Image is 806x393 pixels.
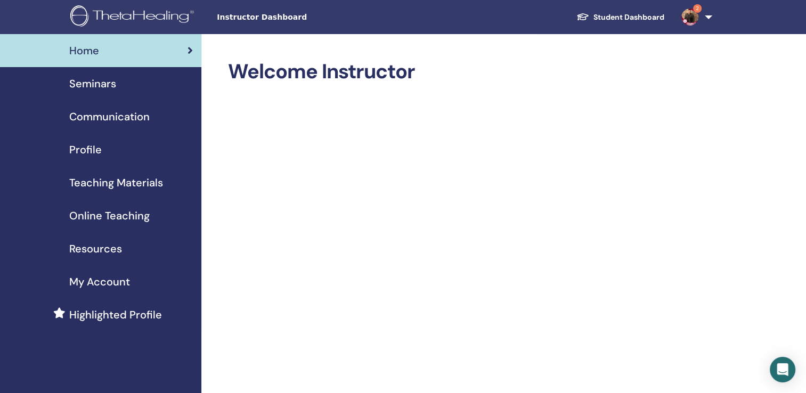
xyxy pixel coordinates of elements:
span: Online Teaching [69,208,150,224]
div: Open Intercom Messenger [770,357,795,382]
img: logo.png [70,5,198,29]
span: Resources [69,241,122,257]
a: Student Dashboard [568,7,673,27]
span: Communication [69,109,150,125]
img: graduation-cap-white.svg [576,12,589,21]
span: Instructor Dashboard [217,12,377,23]
h2: Welcome Instructor [228,60,710,84]
img: default.jpg [681,9,698,26]
span: Highlighted Profile [69,307,162,323]
span: My Account [69,274,130,290]
span: Seminars [69,76,116,92]
span: Teaching Materials [69,175,163,191]
span: Home [69,43,99,59]
span: 2 [693,4,702,13]
span: Profile [69,142,102,158]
